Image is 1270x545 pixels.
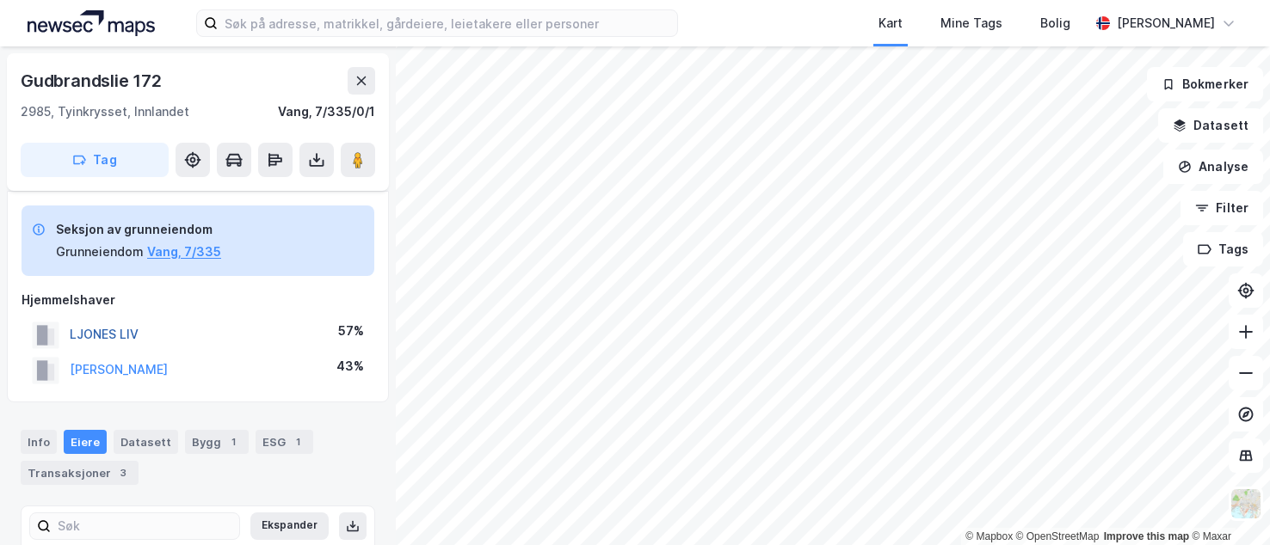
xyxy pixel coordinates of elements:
button: Vang, 7/335 [147,242,221,262]
input: Søk på adresse, matrikkel, gårdeiere, leietakere eller personer [218,10,677,36]
button: Analyse [1163,150,1263,184]
div: Mine Tags [940,13,1002,34]
div: Datasett [114,430,178,454]
div: ESG [256,430,313,454]
input: Søk [51,513,239,539]
div: Eiere [64,430,107,454]
div: 57% [338,321,364,341]
div: Kontrollprogram for chat [1184,462,1270,545]
button: Filter [1181,191,1263,225]
div: Grunneiendom [56,242,144,262]
iframe: Chat Widget [1184,462,1270,545]
button: Ekspander [250,512,329,540]
div: [PERSON_NAME] [1117,13,1215,34]
div: Hjemmelshaver [22,290,374,310]
div: Gudbrandslie 172 [21,67,165,95]
a: Improve this map [1104,530,1189,542]
div: 2985, Tyinkrysset, Innlandet [21,101,189,122]
button: Datasett [1158,108,1263,143]
div: Seksjon av grunneiendom [56,219,221,240]
a: OpenStreetMap [1016,530,1100,542]
div: Bygg [185,430,249,454]
div: Bolig [1040,13,1070,34]
div: Transaksjoner [21,461,139,485]
div: Vang, 7/335/0/1 [278,101,375,122]
button: Tags [1183,232,1263,266]
div: 1 [289,433,306,450]
div: 43% [336,356,364,377]
button: Tag [21,143,169,177]
div: 1 [225,433,242,450]
div: Kart [879,13,903,34]
div: Info [21,430,57,454]
img: logo.a4113a55bc3d86da70a041830d287a7e.svg [28,10,155,36]
button: Bokmerker [1147,67,1263,101]
a: Mapbox [965,530,1013,542]
div: 3 [114,464,132,481]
